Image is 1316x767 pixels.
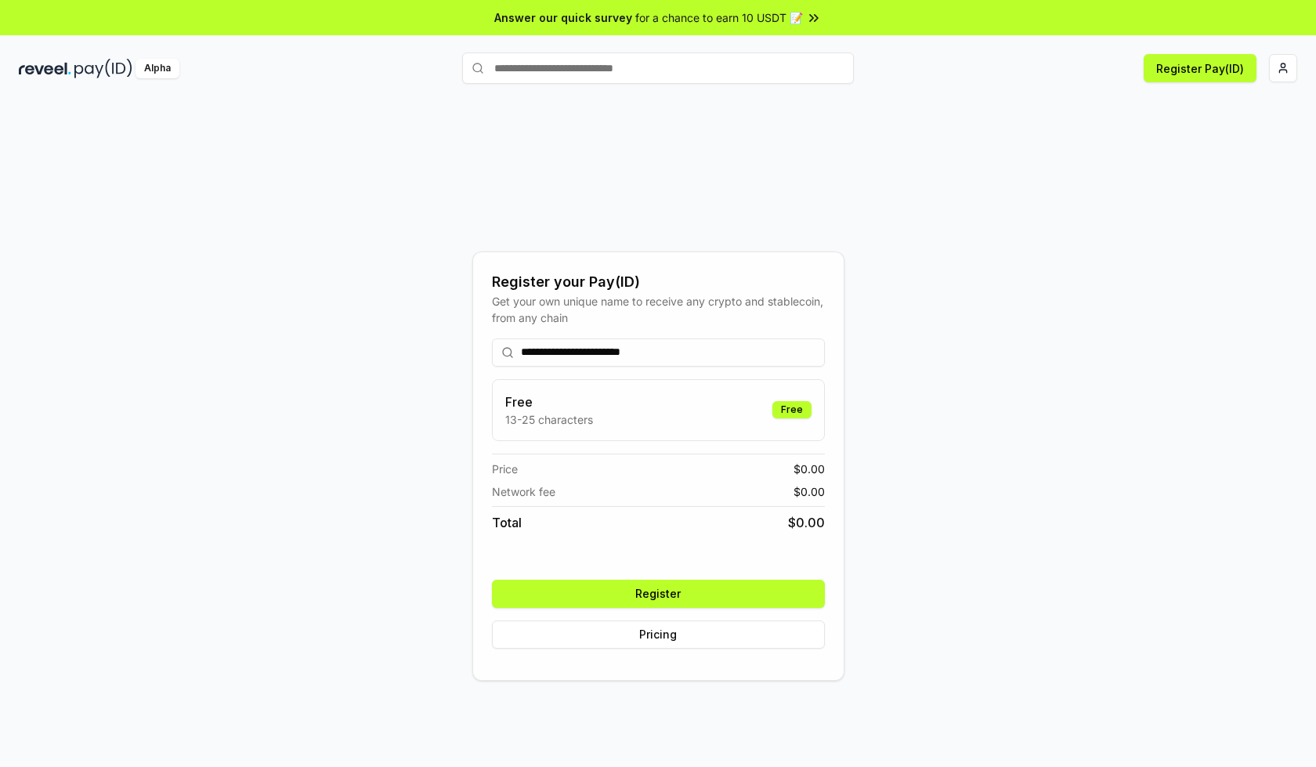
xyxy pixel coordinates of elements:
button: Register [492,580,825,608]
span: Answer our quick survey [494,9,632,26]
img: pay_id [74,59,132,78]
span: $ 0.00 [788,513,825,532]
span: $ 0.00 [794,483,825,500]
span: $ 0.00 [794,461,825,477]
span: Network fee [492,483,555,500]
span: Price [492,461,518,477]
button: Register Pay(ID) [1144,54,1256,82]
span: for a chance to earn 10 USDT 📝 [635,9,803,26]
p: 13-25 characters [505,411,593,428]
div: Alpha [136,59,179,78]
h3: Free [505,393,593,411]
div: Get your own unique name to receive any crypto and stablecoin, from any chain [492,293,825,326]
img: reveel_dark [19,59,71,78]
button: Pricing [492,620,825,649]
div: Free [772,401,812,418]
div: Register your Pay(ID) [492,271,825,293]
span: Total [492,513,522,532]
